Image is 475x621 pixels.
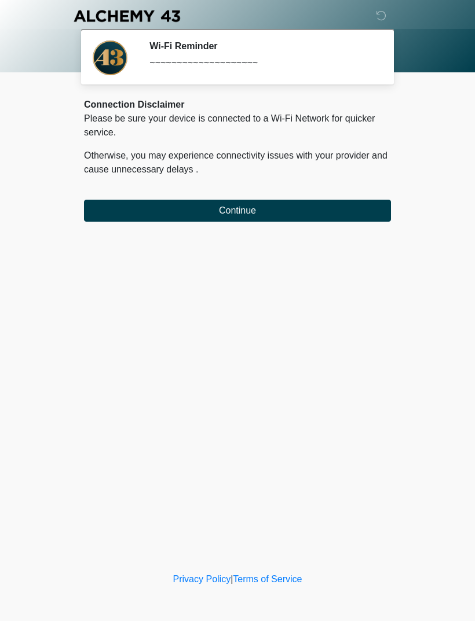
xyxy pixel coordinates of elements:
p: Please be sure your device is connected to a Wi-Fi Network for quicker service. [84,112,391,139]
div: Connection Disclaimer [84,98,391,112]
img: Agent Avatar [93,41,127,75]
a: Privacy Policy [173,574,231,584]
button: Continue [84,200,391,222]
h2: Wi-Fi Reminder [149,41,374,52]
div: ~~~~~~~~~~~~~~~~~~~~ [149,56,374,70]
p: Otherwise, you may experience connectivity issues with your provider and cause unnecessary delays . [84,149,391,177]
a: | [231,574,233,584]
img: Alchemy 43 Logo [72,9,181,23]
a: Terms of Service [233,574,302,584]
